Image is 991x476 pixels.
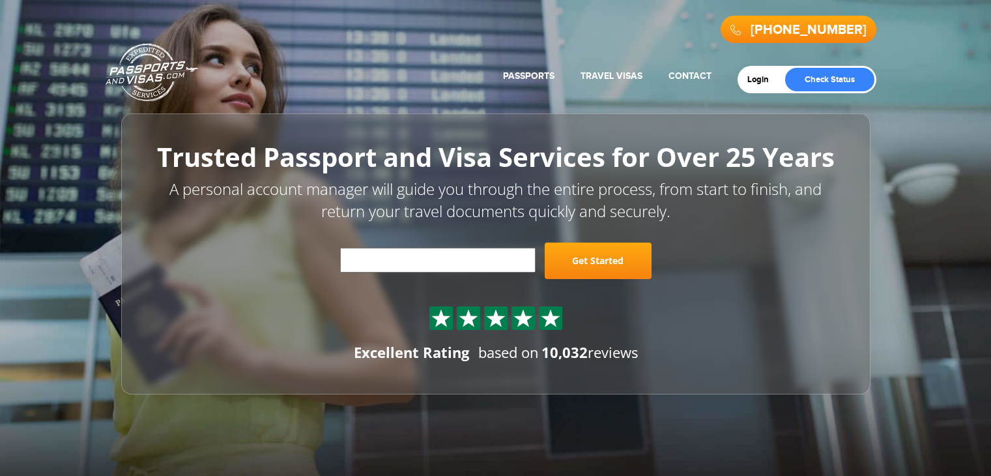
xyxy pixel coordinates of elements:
[581,70,642,82] a: Travel Visas
[747,74,778,85] a: Login
[431,308,451,328] img: Sprite St
[354,342,469,363] div: Excellent Rating
[478,342,539,362] span: based on
[541,342,588,362] strong: 10,032
[459,308,478,328] img: Sprite St
[106,43,198,102] a: Passports & [DOMAIN_NAME]
[785,68,874,91] a: Check Status
[751,22,867,38] a: [PHONE_NUMBER]
[541,308,560,328] img: Sprite St
[545,243,652,279] a: Get Started
[503,70,554,82] a: Passports
[668,70,711,82] a: Contact
[541,342,638,362] span: reviews
[151,143,841,171] h1: Trusted Passport and Visa Services for Over 25 Years
[486,308,506,328] img: Sprite St
[513,308,533,328] img: Sprite St
[151,178,841,223] p: A personal account manager will guide you through the entire process, from start to finish, and r...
